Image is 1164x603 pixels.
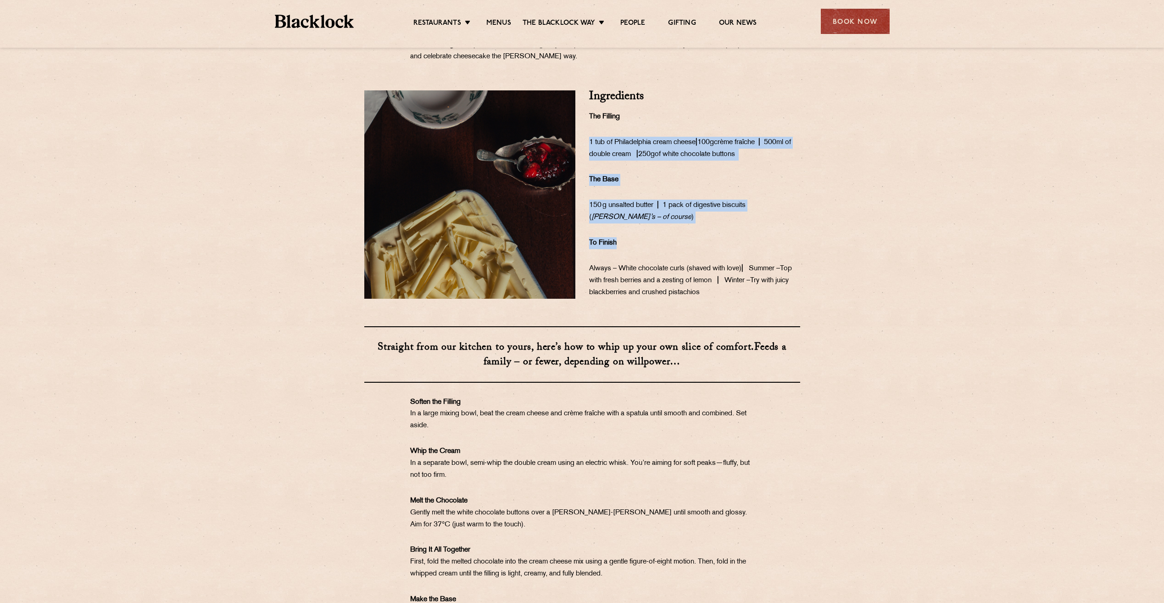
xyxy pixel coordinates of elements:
[410,497,468,504] b: Melt the Chocolate
[378,340,786,371] span: Straight from our kitchen to yours, here’s how to whip up your own slice of comfort.
[589,202,653,209] span: 150 g unsalted butter
[410,460,750,479] span: In a separate bowl, semi-whip the double cream using an electric whisk. You’re aiming for soft pe...
[410,29,753,48] span: leave to chill overnight
[620,19,645,29] a: People
[410,596,456,603] b: Make the Base
[657,202,659,209] strong: |
[696,139,697,146] strong: |
[589,277,789,296] span: Try with juicy blackberries and crushed pistachios
[410,41,749,60] span: for optimum results. Now, grab your spoon, white chocolate buttons, and your favourite people, an...
[717,277,719,284] strong: |
[719,19,757,29] a: Our News
[631,151,735,158] span: of white chocolate buttons
[589,139,791,158] span: 500ml of double cream
[589,240,617,246] span: To Finish
[691,214,694,221] span: )
[410,410,746,429] span: In a large mixing bowl, beat the cream cheese and crème fraîche with a spatula until smooth and c...
[589,277,789,296] span: Winter –
[589,202,746,221] span: 1 pack of digestive biscuits (
[413,19,461,29] a: Restaurants
[410,547,470,553] b: Bring It All Together
[741,265,743,272] strong: |
[589,265,749,272] span: Always – White chocolate curls (shaved with love)
[591,214,691,221] span: [PERSON_NAME]’s – of course
[410,448,460,455] b: Whip the Cream
[589,139,714,146] span: 1 tub of Philadelphia cream cheese 100g
[589,87,644,107] strong: Ingredients
[631,151,655,158] span: 250g
[484,340,786,371] span: Feeds a family – or fewer, depending on willpower…
[523,19,595,29] a: The Blacklock Way
[275,15,354,28] img: BL_Textured_Logo-footer-cropped.svg
[714,139,764,146] span: crème fraîche
[589,265,792,284] span: Summer –
[486,19,511,29] a: Menus
[589,176,618,183] span: The Base
[410,509,747,528] span: Gently melt the white chocolate buttons over a [PERSON_NAME]-[PERSON_NAME] until smooth and gloss...
[636,151,638,158] strong: |
[410,399,461,406] b: Soften the Filling
[668,19,696,29] a: Gifting
[589,265,792,284] span: Top with fresh berries and a zesting of lemon
[589,113,620,120] span: The Filling
[821,9,890,34] div: Book Now
[758,139,760,146] strong: |
[410,558,746,577] span: First, fold the melted chocolate into the cream cheese mix using a gentle figure-of-eight motion....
